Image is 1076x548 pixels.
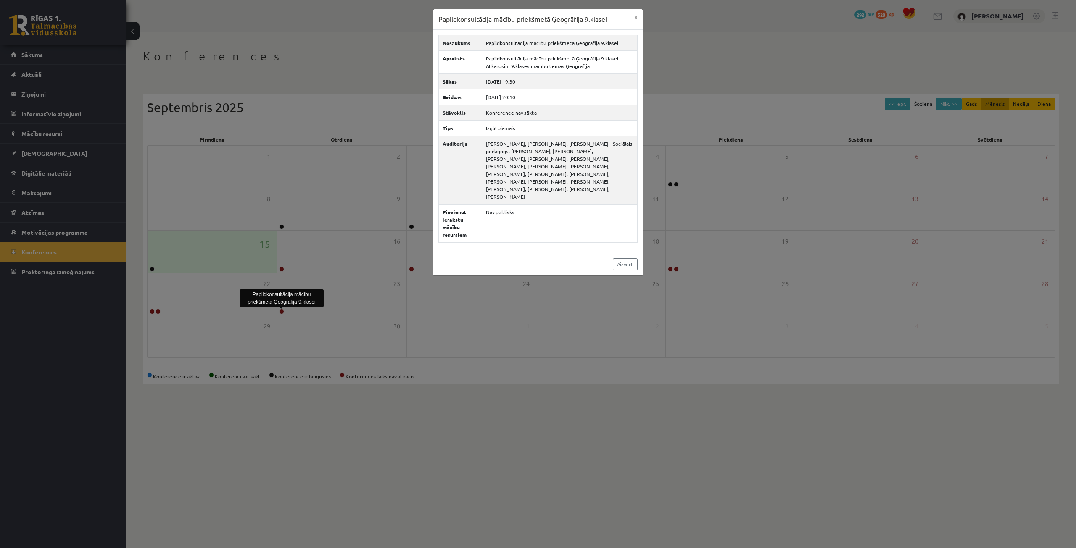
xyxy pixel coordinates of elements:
[482,89,637,105] td: [DATE] 20:10
[439,136,482,204] th: Auditorija
[482,50,637,73] td: Papildkonsultācija mācību priekšmetā Ģeogrāfija 9.klasei. Atkārosim 9.klases mācību tēmas Ģeogrāfijā
[439,35,482,50] th: Nosaukums
[439,50,482,73] th: Apraksts
[629,9,643,25] button: ×
[439,105,482,120] th: Stāvoklis
[482,105,637,120] td: Konference nav sākta
[482,73,637,89] td: [DATE] 19:30
[613,258,638,270] a: Aizvērt
[482,35,637,50] td: Papildkonsultācija mācību priekšmetā Ģeogrāfija 9.klasei
[439,120,482,136] th: Tips
[439,89,482,105] th: Beidzas
[482,120,637,136] td: Izglītojamais
[482,204,637,242] td: Nav publisks
[438,14,607,24] h3: Papildkonsultācija mācību priekšmetā Ģeogrāfija 9.klasei
[439,204,482,242] th: Pievienot ierakstu mācību resursiem
[240,289,324,307] div: Papildkonsultācija mācību priekšmetā Ģeogrāfija 9.klasei
[439,73,482,89] th: Sākas
[482,136,637,204] td: [PERSON_NAME], [PERSON_NAME], [PERSON_NAME] - Sociālais pedagogs, [PERSON_NAME], [PERSON_NAME], [...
